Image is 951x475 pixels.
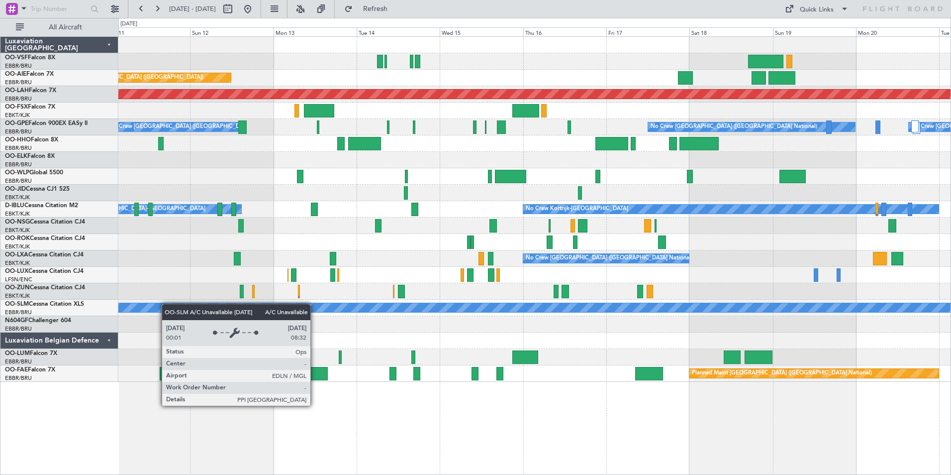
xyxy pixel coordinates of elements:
a: D-IBLUCessna Citation M2 [5,203,78,209]
a: EBKT/KJK [5,243,30,250]
a: OO-GPEFalcon 900EX EASy II [5,120,88,126]
span: OO-ZUN [5,285,30,291]
a: OO-HHOFalcon 8X [5,137,58,143]
a: OO-ZUNCessna Citation CJ4 [5,285,85,291]
div: [DATE] [120,20,137,28]
a: EBBR/BRU [5,79,32,86]
div: No Crew Kortrijk-[GEOGRAPHIC_DATA] [526,202,628,217]
div: Sun 19 [773,27,856,36]
button: All Aircraft [11,19,108,35]
div: No Crew [GEOGRAPHIC_DATA] ([GEOGRAPHIC_DATA] National) [526,251,692,266]
div: Sat 18 [689,27,772,36]
a: EBBR/BRU [5,62,32,70]
span: OO-LUM [5,351,30,356]
span: [DATE] - [DATE] [169,4,216,13]
a: OO-VSFFalcon 8X [5,55,55,61]
div: No Crew [GEOGRAPHIC_DATA] ([GEOGRAPHIC_DATA] National) [109,119,276,134]
button: Quick Links [780,1,854,17]
div: Fri 17 [606,27,689,36]
a: EBBR/BRU [5,161,32,168]
a: EBBR/BRU [5,325,32,333]
a: OO-LUMFalcon 7X [5,351,57,356]
a: EBKT/KJK [5,259,30,267]
span: OO-FSX [5,104,28,110]
div: Tue 14 [357,27,440,36]
div: No Crew [GEOGRAPHIC_DATA] ([GEOGRAPHIC_DATA] National) [651,119,817,134]
button: Refresh [340,1,399,17]
a: EBKT/KJK [5,292,30,300]
input: Trip Number [30,1,88,16]
a: OO-NSGCessna Citation CJ4 [5,219,85,225]
a: OO-LAHFalcon 7X [5,88,56,94]
a: EBKT/KJK [5,112,30,119]
span: OO-WLP [5,170,29,176]
a: EBKT/KJK [5,194,30,201]
a: OO-AIEFalcon 7X [5,71,54,77]
a: EBBR/BRU [5,374,32,382]
a: EBKT/KJK [5,210,30,218]
a: OO-LXACessna Citation CJ4 [5,252,84,258]
a: EBBR/BRU [5,128,32,135]
span: OO-HHO [5,137,31,143]
div: Sat 11 [107,27,190,36]
a: OO-WLPGlobal 5500 [5,170,63,176]
span: OO-VSF [5,55,28,61]
a: EBBR/BRU [5,144,32,152]
div: Mon 20 [856,27,939,36]
a: OO-SLMCessna Citation XLS [5,301,84,307]
a: OO-ELKFalcon 8X [5,153,55,159]
a: EBBR/BRU [5,95,32,103]
a: OO-FAEFalcon 7X [5,367,55,373]
span: OO-AIE [5,71,26,77]
a: OO-FSXFalcon 7X [5,104,55,110]
div: Quick Links [800,5,834,15]
span: OO-SLM [5,301,29,307]
span: OO-ELK [5,153,27,159]
a: EBKT/KJK [5,227,30,234]
a: OO-JIDCessna CJ1 525 [5,186,70,192]
span: OO-LUX [5,268,28,274]
a: OO-LUXCessna Citation CJ4 [5,268,84,274]
span: OO-LAH [5,88,29,94]
span: OO-JID [5,186,26,192]
div: Planned Maint [GEOGRAPHIC_DATA] ([GEOGRAPHIC_DATA]) [47,70,203,85]
span: N604GF [5,318,28,324]
div: Sun 12 [190,27,273,36]
a: EBBR/BRU [5,358,32,365]
span: OO-GPE [5,120,28,126]
div: Wed 15 [440,27,523,36]
span: OO-ROK [5,236,30,241]
div: Thu 16 [523,27,606,36]
span: OO-LXA [5,252,28,258]
span: D-IBLU [5,203,24,209]
div: Planned Maint [GEOGRAPHIC_DATA] ([GEOGRAPHIC_DATA] National) [692,366,872,381]
div: Mon 13 [274,27,357,36]
a: LFSN/ENC [5,276,32,283]
span: Refresh [355,5,396,12]
a: N604GFChallenger 604 [5,318,71,324]
span: OO-NSG [5,219,30,225]
span: OO-FAE [5,367,28,373]
div: Planned Maint Melsbroek Air Base [248,366,335,381]
span: All Aircraft [26,24,105,31]
a: OO-ROKCessna Citation CJ4 [5,236,85,241]
a: EBBR/BRU [5,309,32,316]
a: EBBR/BRU [5,177,32,185]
